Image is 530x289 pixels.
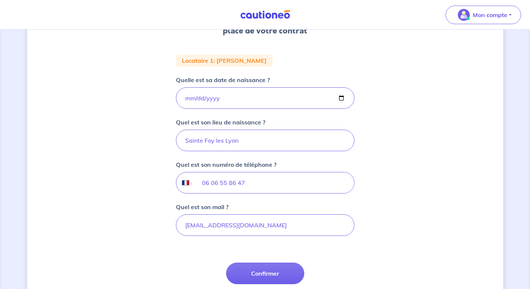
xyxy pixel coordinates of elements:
[176,214,354,236] input: mail@mail.com
[226,263,304,284] button: Confirmer
[176,202,228,211] p: Quel est son mail ?
[176,130,354,151] input: Paris
[193,172,354,193] input: 0606060606
[182,58,213,64] p: Locataire 1
[176,75,270,84] p: Quelle est sa date de naissance ?
[446,6,521,24] button: illu_account_valid_menu.svgMon compte
[473,10,507,19] p: Mon compte
[237,10,293,19] img: Cautioneo
[176,87,354,109] input: birthdate.placeholder
[458,9,470,21] img: illu_account_valid_menu.svg
[213,58,267,64] p: : [PERSON_NAME]
[176,118,265,127] p: Quel est son lieu de naissance ?
[176,160,276,169] p: Quel est son numéro de téléphone ?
